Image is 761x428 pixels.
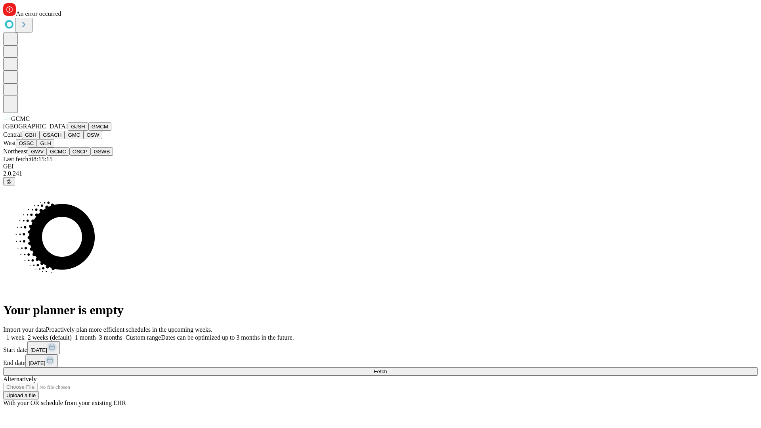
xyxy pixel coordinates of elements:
span: An error occurred [16,10,61,17]
button: GMCM [88,122,111,131]
span: [DATE] [29,360,45,366]
div: GEI [3,163,758,170]
span: 2 weeks (default) [28,334,72,341]
button: OSCP [69,147,91,156]
span: Alternatively [3,376,36,382]
button: GWV [28,147,47,156]
button: GBH [22,131,40,139]
span: Dates can be optimized up to 3 months in the future. [161,334,294,341]
div: 2.0.241 [3,170,758,177]
div: Start date [3,341,758,354]
span: Northeast [3,148,28,155]
span: 3 months [99,334,122,341]
button: GSACH [40,131,65,139]
button: GMC [65,131,83,139]
span: [GEOGRAPHIC_DATA] [3,123,68,130]
span: Custom range [126,334,161,341]
button: @ [3,177,15,185]
button: GSWB [91,147,113,156]
span: @ [6,178,12,184]
button: GLH [37,139,54,147]
button: OSW [84,131,103,139]
div: End date [3,354,758,367]
span: Central [3,131,22,138]
span: Import your data [3,326,46,333]
span: 1 week [6,334,25,341]
button: OSSC [16,139,37,147]
button: Fetch [3,367,758,376]
span: [DATE] [31,347,47,353]
span: Proactively plan more efficient schedules in the upcoming weeks. [46,326,212,333]
span: GCMC [11,115,30,122]
span: Fetch [374,369,387,374]
button: GJSH [68,122,88,131]
button: Upload a file [3,391,39,399]
button: [DATE] [27,341,60,354]
h1: Your planner is empty [3,303,758,317]
button: GCMC [47,147,69,156]
span: Last fetch: 08:15:15 [3,156,53,162]
span: West [3,139,16,146]
span: With your OR schedule from your existing EHR [3,399,126,406]
button: [DATE] [25,354,58,367]
span: 1 month [75,334,96,341]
